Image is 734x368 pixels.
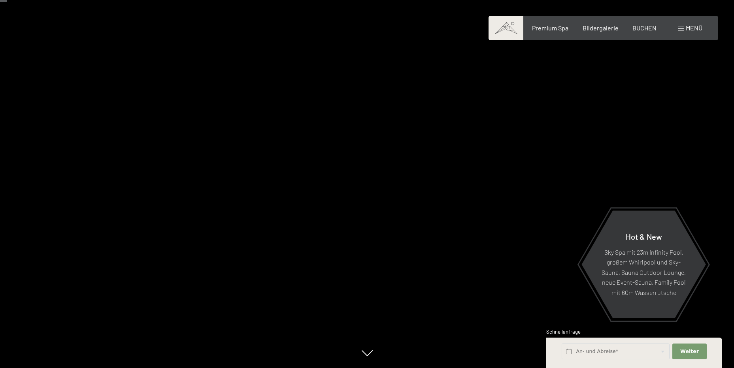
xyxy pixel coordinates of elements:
span: Hot & New [626,231,662,241]
span: Menü [686,24,702,32]
span: Schnellanfrage [546,329,581,335]
button: Weiter [672,344,706,360]
a: Hot & New Sky Spa mit 23m Infinity Pool, großem Whirlpool und Sky-Sauna, Sauna Outdoor Lounge, ne... [581,210,706,319]
a: BUCHEN [632,24,657,32]
span: Weiter [680,348,699,355]
a: Premium Spa [532,24,568,32]
a: Bildergalerie [583,24,619,32]
p: Sky Spa mit 23m Infinity Pool, großem Whirlpool und Sky-Sauna, Sauna Outdoor Lounge, neue Event-S... [601,247,687,297]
